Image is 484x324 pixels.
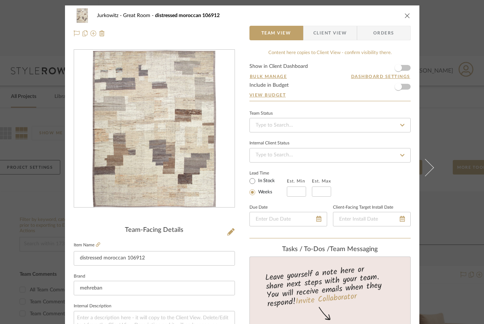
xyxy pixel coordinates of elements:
[99,30,105,36] img: Remove from project
[74,281,235,295] input: Enter Brand
[249,49,411,57] div: Content here copies to Client View - confirm visibility there.
[74,226,235,234] div: Team-Facing Details
[155,13,220,18] span: distressed moroccan 106912
[313,26,347,40] span: Client View
[249,148,411,163] input: Type to Search…
[249,112,273,115] div: Team Status
[257,178,275,184] label: In Stock
[351,73,411,80] button: Dashboard Settings
[365,26,402,40] span: Orders
[333,206,393,209] label: Client-Facing Target Install Date
[249,118,411,132] input: Type to Search…
[249,206,268,209] label: Due Date
[249,212,327,226] input: Enter Due Date
[123,13,155,18] span: Great Room
[74,242,100,248] label: Item Name
[74,275,85,278] label: Brand
[257,189,272,196] label: Weeks
[249,73,288,80] button: Bulk Manage
[74,50,235,208] div: 0
[404,12,411,19] button: close
[92,50,216,208] img: 6fda5fd7-667b-4441-898a-51bfaf6c5dac_436x436.jpg
[333,212,411,226] input: Enter Install Date
[249,92,411,98] a: View Budget
[74,8,91,23] img: 6fda5fd7-667b-4441-898a-51bfaf6c5dac_48x40.jpg
[312,179,331,184] label: Est. Max
[74,304,111,308] label: Internal Description
[249,246,411,254] div: team Messaging
[97,13,123,18] span: Jurkowitz
[249,170,287,176] label: Lead Time
[287,179,305,184] label: Est. Min
[295,290,357,308] a: Invite Collaborator
[249,142,289,145] div: Internal Client Status
[282,246,330,253] span: Tasks / To-Dos /
[249,176,287,197] mat-radio-group: Select item type
[74,251,235,266] input: Enter Item Name
[261,26,291,40] span: Team View
[248,262,411,310] div: Leave yourself a note here or share next steps with your team. You will receive emails when they ...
